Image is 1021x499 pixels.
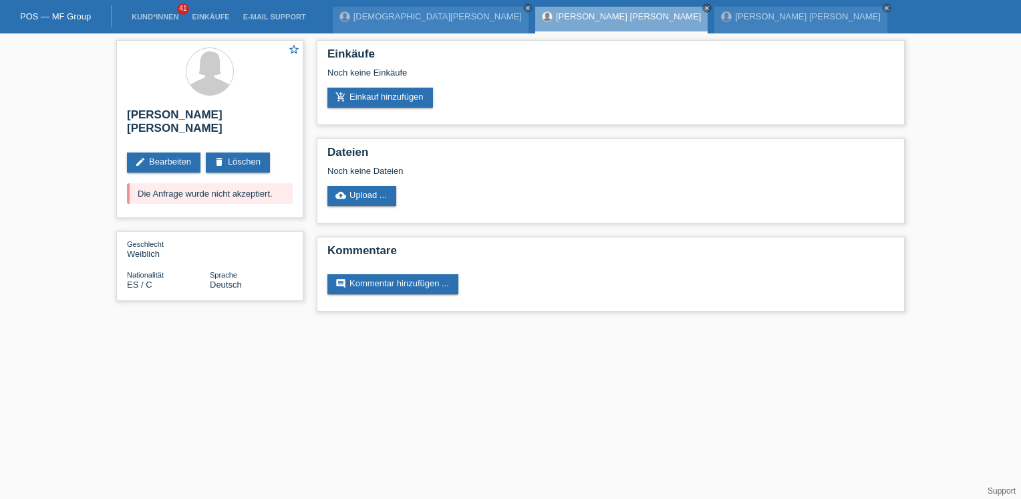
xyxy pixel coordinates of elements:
[327,88,433,108] a: add_shopping_cartEinkauf hinzufügen
[353,11,522,21] a: [DEMOGRAPHIC_DATA][PERSON_NAME]
[988,486,1016,496] a: Support
[327,146,894,166] h2: Dateien
[288,43,300,58] a: star_border
[327,274,458,294] a: commentKommentar hinzufügen ...
[882,3,891,13] a: close
[237,13,313,21] a: E-Mail Support
[127,183,293,204] div: Die Anfrage wurde nicht akzeptiert.
[127,271,164,279] span: Nationalität
[206,153,270,173] a: deleteLöschen
[327,68,894,88] div: Noch keine Einkäufe
[127,153,200,173] a: editBearbeiten
[702,3,712,13] a: close
[704,5,710,11] i: close
[335,92,346,102] i: add_shopping_cart
[210,271,237,279] span: Sprache
[20,11,91,21] a: POS — MF Group
[883,5,890,11] i: close
[335,278,346,289] i: comment
[327,47,894,68] h2: Einkäufe
[335,190,346,201] i: cloud_upload
[556,11,701,21] a: [PERSON_NAME] [PERSON_NAME]
[135,157,146,167] i: edit
[127,280,152,290] span: Spanien / C / 02.03.2015
[210,280,242,290] span: Deutsch
[177,3,189,15] span: 41
[327,166,736,176] div: Noch keine Dateien
[327,186,396,206] a: cloud_uploadUpload ...
[127,239,210,259] div: Weiblich
[185,13,236,21] a: Einkäufe
[327,244,894,264] h2: Kommentare
[127,240,164,248] span: Geschlecht
[288,43,300,56] i: star_border
[214,157,225,167] i: delete
[127,108,293,142] h2: [PERSON_NAME] [PERSON_NAME]
[523,3,533,13] a: close
[735,11,880,21] a: [PERSON_NAME] [PERSON_NAME]
[525,5,531,11] i: close
[125,13,185,21] a: Kund*innen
